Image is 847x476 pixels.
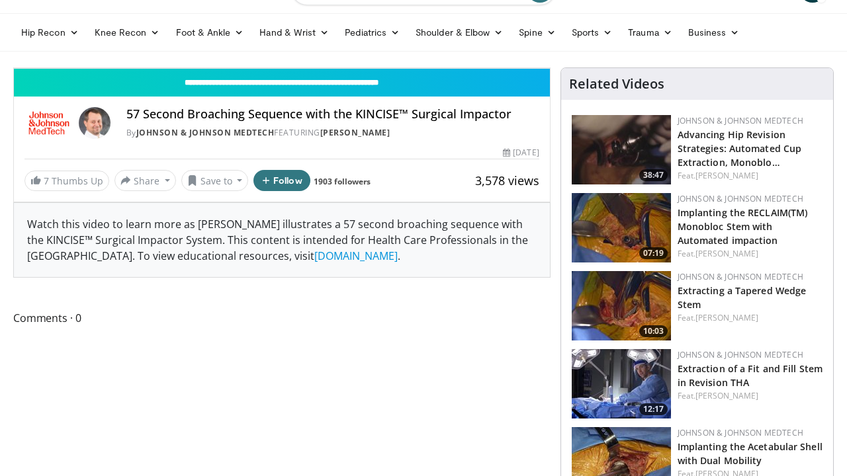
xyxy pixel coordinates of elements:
button: Save to [181,170,249,191]
a: Johnson & Johnson MedTech [678,427,803,438]
a: Implanting the Acetabular Shell with Dual Mobility [678,440,823,467]
a: Foot & Ankle [168,19,252,46]
a: [PERSON_NAME] [695,248,758,259]
a: Hip Recon [13,19,87,46]
a: [DOMAIN_NAME] [314,249,398,263]
a: [PERSON_NAME] [695,312,758,323]
button: Share [114,170,176,191]
span: 10:03 [639,325,668,337]
a: Pediatrics [337,19,408,46]
div: By FEATURING [126,127,539,139]
a: Johnson & Johnson MedTech [136,127,275,138]
a: Shoulder & Elbow [408,19,511,46]
a: Hand & Wrist [251,19,337,46]
div: [DATE] [503,147,539,159]
a: 7 Thumbs Up [24,171,109,191]
img: ffc33e66-92ed-4f11-95c4-0a160745ec3c.150x105_q85_crop-smart_upscale.jpg [572,193,671,262]
a: 1903 followers [314,176,371,187]
div: Watch this video to learn more as [PERSON_NAME] illustrates a 57 second broaching sequence with t... [14,203,550,277]
a: Johnson & Johnson MedTech [678,271,803,282]
a: [PERSON_NAME] [695,170,758,181]
a: Johnson & Johnson MedTech [678,193,803,204]
img: Avatar [79,107,111,139]
a: Business [680,19,748,46]
video-js: Video Player [14,68,550,69]
img: 0b84e8e2-d493-4aee-915d-8b4f424ca292.150x105_q85_crop-smart_upscale.jpg [572,271,671,340]
div: Feat. [678,170,823,182]
h4: Related Videos [569,76,664,92]
span: 12:17 [639,403,668,415]
div: Feat. [678,248,823,260]
a: Advancing Hip Revision Strategies: Automated Cup Extraction, Monoblo… [678,128,802,169]
a: 38:47 [572,115,671,184]
div: Feat. [678,312,823,324]
span: 07:19 [639,247,668,259]
a: Knee Recon [87,19,168,46]
a: Implanting the RECLAIM(TM) Monobloc Stem with Automated impaction [678,206,808,247]
img: Johnson & Johnson MedTech [24,107,73,139]
a: Johnson & Johnson MedTech [678,349,803,360]
a: 10:03 [572,271,671,340]
img: 9f1a5b5d-2ba5-4c40-8e0c-30b4b8951080.150x105_q85_crop-smart_upscale.jpg [572,115,671,184]
a: Sports [564,19,621,46]
img: 82aed312-2a25-4631-ae62-904ce62d2708.150x105_q85_crop-smart_upscale.jpg [572,349,671,418]
a: [PERSON_NAME] [695,390,758,401]
span: 38:47 [639,169,668,181]
a: 07:19 [572,193,671,262]
a: [PERSON_NAME] [320,127,390,138]
h4: 57 Second Broaching Sequence with the KINCISE™ Surgical Impactor [126,107,539,122]
span: 3,578 views [475,173,539,188]
div: Feat. [678,390,823,402]
a: Spine [511,19,563,46]
a: Trauma [620,19,680,46]
a: Extraction of a Fit and Fill Stem in Revision THA [678,362,823,389]
a: Johnson & Johnson MedTech [678,115,803,126]
a: 12:17 [572,349,671,418]
a: Extracting a Tapered Wedge Stem [678,284,807,311]
span: Comments 0 [13,309,551,327]
span: 7 [44,175,49,187]
button: Follow [253,170,310,191]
